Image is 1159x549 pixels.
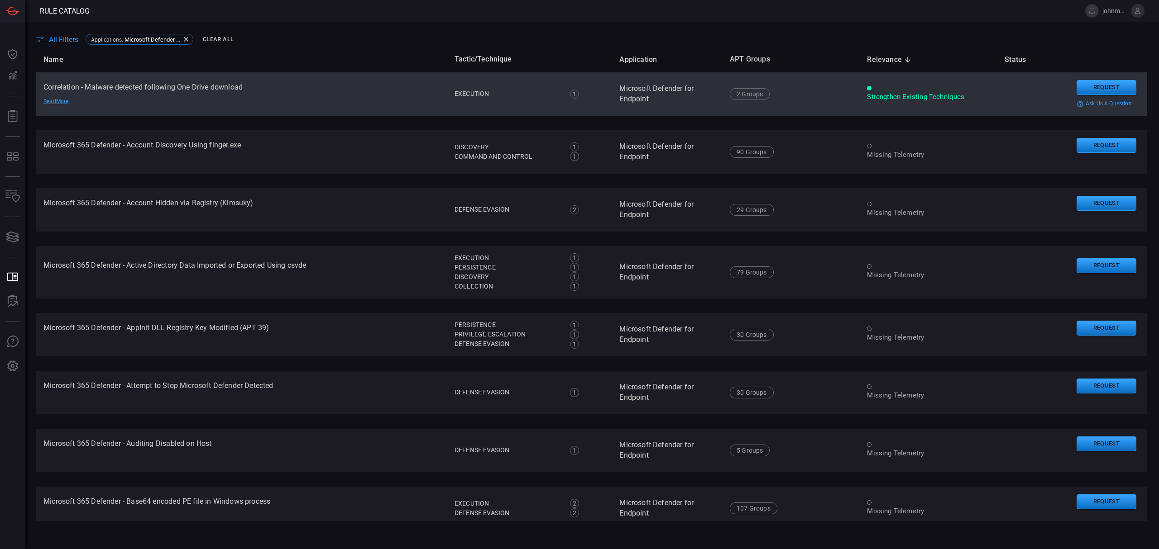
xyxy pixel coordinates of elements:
[36,371,447,414] td: Microsoft 365 Defender - Attempt to Stop Microsoft Defender Detected
[455,499,560,508] div: Execution
[570,152,579,161] div: 1
[867,506,990,516] div: Missing Telemetry
[455,152,560,161] div: Command and Control
[49,35,78,44] span: All Filters
[36,72,447,116] td: Correlation - Malware detected following One Drive download
[2,186,24,208] button: Inventory
[2,266,24,288] button: Rule Catalog
[1077,196,1136,211] button: Request
[455,320,560,330] div: Persistence
[1077,100,1140,108] div: ask us a question
[867,449,990,458] div: Missing Telemetry
[36,35,78,44] button: All Filters
[619,54,669,65] span: Application
[455,445,560,455] div: Defense Evasion
[455,339,560,349] div: Defense Evasion
[730,146,774,158] div: 90 Groups
[1077,80,1136,95] button: Request
[612,246,723,298] td: Microsoft Defender for Endpoint
[570,330,579,339] div: 1
[570,321,579,330] div: 1
[867,54,914,65] span: Relevance
[570,508,579,517] div: 2
[40,7,90,15] span: Rule Catalog
[2,146,24,167] button: MITRE - Detection Posture
[570,282,579,291] div: 1
[2,65,24,87] button: Detections
[455,253,560,263] div: Execution
[570,446,579,455] div: 1
[730,204,774,216] div: 29 Groups
[612,130,723,174] td: Microsoft Defender for Endpoint
[2,355,24,377] button: Preferences
[455,89,560,99] div: Execution
[1077,321,1136,336] button: Request
[125,36,181,43] span: Microsoft Defender for Endpoint
[2,226,24,248] button: Cards
[612,371,723,414] td: Microsoft Defender for Endpoint
[867,208,990,218] div: Missing Telemetry
[570,253,579,262] div: 1
[86,34,193,45] div: Applications:Microsoft Defender for Endpoint
[1077,258,1136,273] button: Request
[730,445,770,456] div: 5 Groups
[455,263,560,272] div: Persistence
[1077,436,1136,451] button: Request
[36,246,447,298] td: Microsoft 365 Defender - Active Directory Data Imported or Exported Using csvde
[455,330,560,339] div: Privilege Escalation
[36,313,447,356] td: Microsoft 365 Defender - AppInit DLL Registry Key Modified (APT 39)
[36,188,447,232] td: Microsoft 365 Defender - Account Hidden via Registry (Kimsuky)
[570,205,579,214] div: 2
[36,487,447,530] td: Microsoft 365 Defender - Base64 encoded PE file in Windows process
[612,429,723,472] td: Microsoft Defender for Endpoint
[455,282,560,291] div: Collection
[730,266,774,278] div: 79 Groups
[455,508,560,518] div: Defense Evasion
[612,313,723,356] td: Microsoft Defender for Endpoint
[1102,7,1127,14] span: johnmoore
[1077,379,1136,393] button: Request
[1005,54,1038,65] span: Status
[2,105,24,127] button: Reports
[570,263,579,272] div: 1
[730,502,777,514] div: 107 Groups
[570,340,579,349] div: 1
[570,388,579,397] div: 1
[730,329,774,341] div: 30 Groups
[570,499,579,508] div: 2
[2,43,24,65] button: Dashboard
[867,270,990,280] div: Missing Telemetry
[455,205,560,214] div: Defense Evasion
[36,429,447,472] td: Microsoft 365 Defender - Auditing Disabled on Host
[723,47,860,72] th: APT Groups
[455,388,560,397] div: Defense Evasion
[1077,494,1136,509] button: Request
[43,54,75,65] span: Name
[612,487,723,530] td: Microsoft Defender for Endpoint
[570,142,579,151] div: 1
[91,37,123,43] span: Applications :
[201,33,236,47] button: Clear All
[455,272,560,282] div: Discovery
[867,391,990,400] div: Missing Telemetry
[867,333,990,342] div: Missing Telemetry
[447,47,613,72] th: Tactic/Technique
[570,90,579,99] div: 1
[1077,138,1136,153] button: Request
[36,130,447,174] td: Microsoft 365 Defender - Account Discovery Using finger.exe
[730,387,774,398] div: 30 Groups
[2,331,24,353] button: Ask Us A Question
[867,150,990,160] div: Missing Telemetry
[730,88,770,100] div: 2 Groups
[570,272,579,281] div: 1
[612,188,723,232] td: Microsoft Defender for Endpoint
[2,291,24,312] button: ALERT ANALYSIS
[612,72,723,116] td: Microsoft Defender for Endpoint
[455,142,560,152] div: Discovery
[867,92,990,102] div: Strengthen Existing Techniques
[43,98,107,105] div: Read More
